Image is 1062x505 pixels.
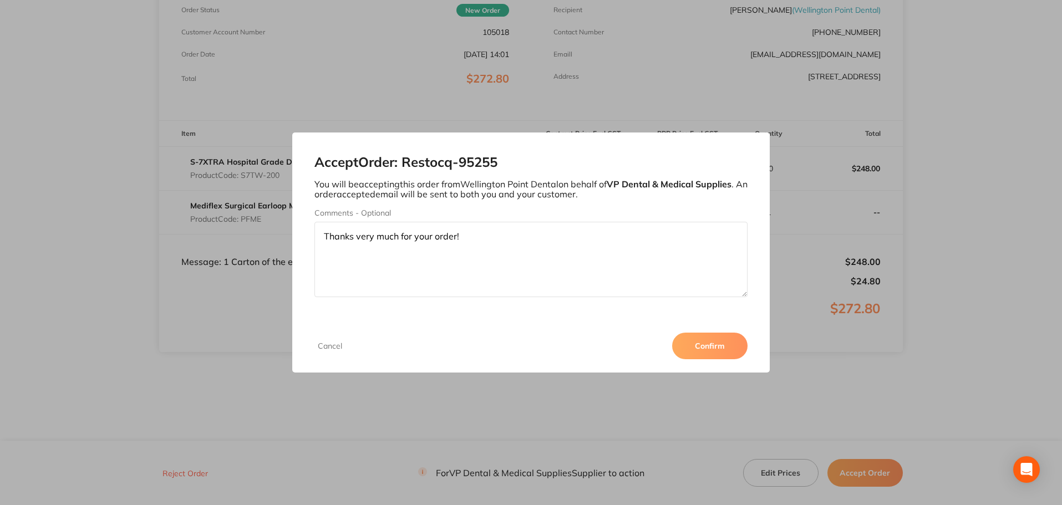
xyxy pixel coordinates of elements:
b: VP Dental & Medical Supplies [607,178,731,190]
button: Cancel [314,341,345,351]
label: Comments - Optional [314,208,748,217]
div: Open Intercom Messenger [1013,456,1040,483]
button: Confirm [672,333,748,359]
textarea: Thanks very much for your order! [314,222,748,297]
p: You will be accepting this order from Wellington Point Dental on behalf of . An order accepted em... [314,179,748,200]
h2: Accept Order: Restocq- 95255 [314,155,748,170]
